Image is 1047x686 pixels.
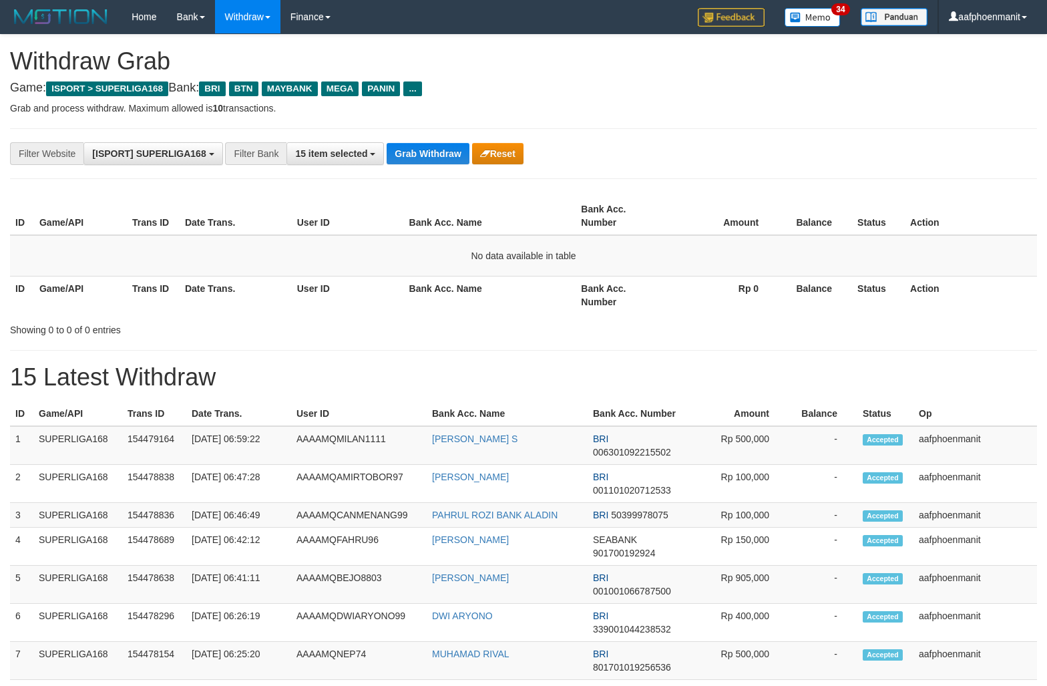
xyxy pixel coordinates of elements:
[432,611,493,621] a: DWI ARYONO
[593,548,655,558] span: Copy 901700192924 to clipboard
[593,649,608,659] span: BRI
[321,81,359,96] span: MEGA
[34,197,127,235] th: Game/API
[686,642,789,680] td: Rp 500,000
[593,510,608,520] span: BRI
[212,103,223,114] strong: 10
[10,426,33,465] td: 1
[180,197,292,235] th: Date Trans.
[857,401,913,426] th: Status
[10,566,33,604] td: 5
[785,8,841,27] img: Button%20Memo.svg
[593,534,637,545] span: SEABANK
[831,3,849,15] span: 34
[199,81,225,96] span: BRI
[122,566,186,604] td: 154478638
[286,142,384,165] button: 15 item selected
[291,465,427,503] td: AAAAMQAMIRTOBOR97
[186,426,291,465] td: [DATE] 06:59:22
[291,401,427,426] th: User ID
[122,503,186,528] td: 154478836
[225,142,286,165] div: Filter Bank
[404,276,576,314] th: Bank Acc. Name
[291,528,427,566] td: AAAAMQFAHRU96
[262,81,318,96] span: MAYBANK
[913,465,1037,503] td: aafphoenmanit
[686,604,789,642] td: Rp 400,000
[186,566,291,604] td: [DATE] 06:41:11
[33,426,122,465] td: SUPERLIGA168
[10,197,34,235] th: ID
[593,572,608,583] span: BRI
[789,604,857,642] td: -
[789,465,857,503] td: -
[127,197,180,235] th: Trans ID
[593,611,608,621] span: BRI
[33,604,122,642] td: SUPERLIGA168
[863,472,903,484] span: Accepted
[122,465,186,503] td: 154478838
[10,642,33,680] td: 7
[295,148,367,159] span: 15 item selected
[432,572,509,583] a: [PERSON_NAME]
[427,401,588,426] th: Bank Acc. Name
[593,472,608,482] span: BRI
[432,649,509,659] a: MUHAMAD RIVAL
[863,573,903,584] span: Accepted
[122,401,186,426] th: Trans ID
[10,401,33,426] th: ID
[33,642,122,680] td: SUPERLIGA168
[10,81,1037,95] h4: Game: Bank:
[10,528,33,566] td: 4
[686,426,789,465] td: Rp 500,000
[593,447,671,458] span: Copy 006301092215502 to clipboard
[33,528,122,566] td: SUPERLIGA168
[593,434,608,444] span: BRI
[913,642,1037,680] td: aafphoenmanit
[863,510,903,522] span: Accepted
[404,197,576,235] th: Bank Acc. Name
[789,642,857,680] td: -
[611,510,668,520] span: Copy 50399978075 to clipboard
[186,401,291,426] th: Date Trans.
[789,426,857,465] td: -
[292,276,404,314] th: User ID
[122,642,186,680] td: 154478154
[593,624,671,635] span: Copy 339001044238532 to clipboard
[593,662,671,673] span: Copy 801701019256536 to clipboard
[789,503,857,528] td: -
[33,465,122,503] td: SUPERLIGA168
[863,649,903,661] span: Accepted
[92,148,206,159] span: [ISPORT] SUPERLIGA168
[913,604,1037,642] td: aafphoenmanit
[10,235,1037,277] td: No data available in table
[127,276,180,314] th: Trans ID
[180,276,292,314] th: Date Trans.
[789,528,857,566] td: -
[698,8,765,27] img: Feedback.jpg
[593,586,671,596] span: Copy 001001066787500 to clipboard
[863,611,903,623] span: Accepted
[432,534,509,545] a: [PERSON_NAME]
[10,7,112,27] img: MOTION_logo.png
[668,197,779,235] th: Amount
[387,143,469,164] button: Grab Withdraw
[33,401,122,426] th: Game/API
[291,426,427,465] td: AAAAMQMILAN1111
[789,566,857,604] td: -
[122,604,186,642] td: 154478296
[46,81,168,96] span: ISPORT > SUPERLIGA168
[686,503,789,528] td: Rp 100,000
[863,535,903,546] span: Accepted
[186,465,291,503] td: [DATE] 06:47:28
[83,142,222,165] button: [ISPORT] SUPERLIGA168
[576,276,668,314] th: Bank Acc. Number
[668,276,779,314] th: Rp 0
[863,434,903,446] span: Accepted
[33,566,122,604] td: SUPERLIGA168
[686,528,789,566] td: Rp 150,000
[10,142,83,165] div: Filter Website
[122,528,186,566] td: 154478689
[789,401,857,426] th: Balance
[186,642,291,680] td: [DATE] 06:25:20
